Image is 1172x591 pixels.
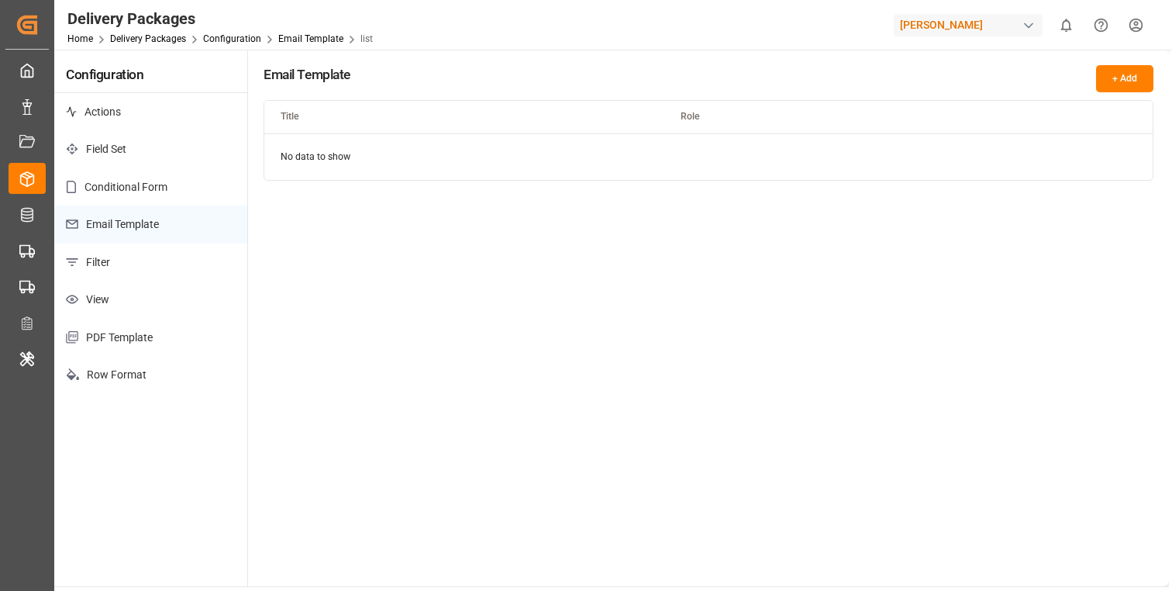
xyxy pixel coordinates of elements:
[894,10,1049,40] button: [PERSON_NAME]
[110,33,186,44] a: Delivery Packages
[67,33,93,44] a: Home
[54,168,247,206] p: Conditional Form
[54,130,247,168] p: Field Set
[54,244,247,282] p: Filter
[67,7,373,30] div: Delivery Packages
[1096,65,1153,92] button: + Add
[54,50,247,93] h4: Configuration
[264,101,664,133] th: Title
[894,14,1043,36] div: [PERSON_NAME]
[264,133,1153,180] td: No data to show
[54,356,247,394] p: Row Format
[54,319,247,357] p: PDF Template
[54,281,247,319] p: View
[54,206,247,244] p: Email Template
[203,33,261,44] a: Configuration
[264,65,350,85] h4: Email Template
[1084,8,1119,43] button: Help Center
[54,93,247,131] p: Actions
[664,101,1064,133] th: Role
[278,33,343,44] a: Email Template
[1049,8,1084,43] button: show 0 new notifications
